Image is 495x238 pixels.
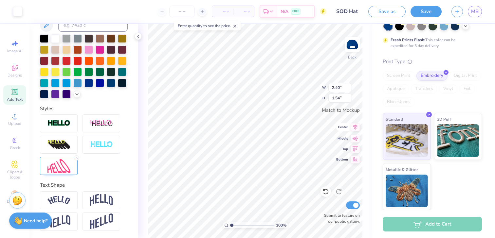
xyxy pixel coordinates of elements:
div: Transfers [411,84,437,94]
img: Stroke [47,120,70,127]
img: Metallic & Glitter [386,175,428,207]
span: Add Text [7,97,23,102]
img: Negative Space [90,141,113,148]
img: 3d Illusion [47,140,70,150]
img: Flag [47,215,70,228]
span: Standard [386,116,403,123]
span: – – [237,8,250,15]
a: MB [468,6,482,17]
span: Designs [8,73,22,78]
div: Digital Print [449,71,481,81]
div: Print Type [383,58,482,65]
label: Submit to feature on our public gallery. [321,212,360,224]
div: Text Shape [40,181,128,189]
img: Arc [47,196,70,205]
button: Save as [368,6,406,17]
span: Top [336,147,348,151]
span: Clipart & logos [3,169,26,180]
img: Shadow [90,119,113,127]
img: Arch [90,194,113,206]
span: N/A [281,8,288,15]
div: Vinyl [439,84,457,94]
span: 100 % [276,222,286,228]
div: Back [348,54,357,60]
span: 3D Puff [437,116,451,123]
div: Enter quantity to see the price. [174,21,241,30]
div: Rhinestones [383,97,414,107]
div: Screen Print [383,71,414,81]
input: – – [169,6,195,17]
span: Decorate [7,199,23,204]
span: MB [471,8,479,15]
input: e.g. 7428 c [58,19,128,32]
img: Standard [386,124,428,157]
img: 3D Puff [437,124,479,157]
span: Bottom [336,157,348,162]
div: Embroidery [416,71,448,81]
input: Untitled Design [331,5,363,18]
span: FREE [292,9,299,14]
div: Styles [40,105,128,112]
span: – – [216,8,229,15]
img: Rise [90,213,113,229]
strong: Need help? [24,218,47,224]
div: Foil [459,84,475,94]
span: Image AI [7,48,23,54]
strong: Fresh Prints Flash: [391,37,425,42]
div: This color can be expedited for 5 day delivery. [391,37,471,49]
span: Metallic & Glitter [386,166,418,173]
span: Middle [336,136,348,141]
img: Back [346,38,359,51]
button: Save [411,6,442,17]
span: Upload [8,121,21,126]
img: Free Distort [47,159,70,173]
div: Applique [383,84,409,94]
span: Greek [10,145,20,150]
span: Center [336,125,348,129]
